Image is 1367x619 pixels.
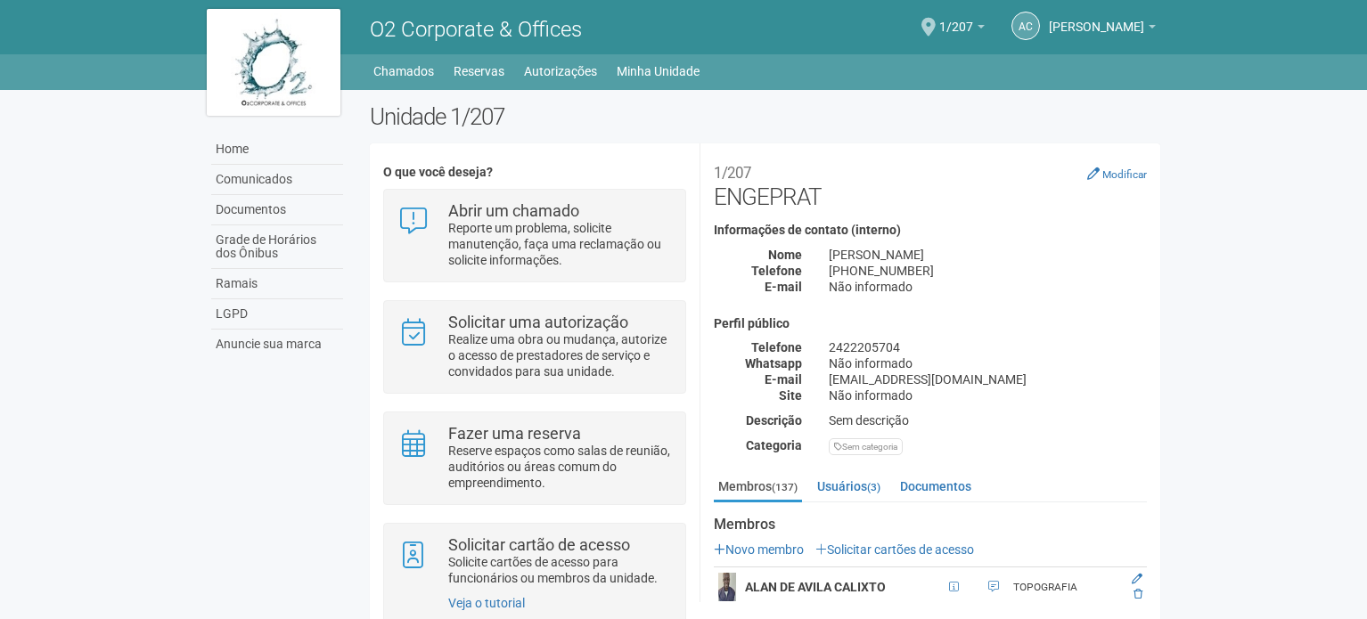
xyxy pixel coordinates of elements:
[772,481,798,493] small: (137)
[714,317,1147,330] h4: Perfil público
[815,339,1160,355] div: 2422205704
[448,554,672,586] p: Solicite cartões de acesso para funcionários ou membros da unidade.
[779,388,802,403] strong: Site
[454,59,504,84] a: Reservas
[448,331,672,379] p: Realize uma obra ou mudança, autorize o acesso de prestadores de serviço e convidados para sua un...
[448,535,630,554] strong: Solicitar cartão de acesso
[714,224,1147,237] h4: Informações de contato (interno)
[1132,573,1142,585] a: Editar membro
[1049,22,1156,37] a: [PERSON_NAME]
[373,59,434,84] a: Chamados
[448,220,672,268] p: Reporte um problema, solicite manutenção, faça uma reclamação ou solicite informações.
[815,263,1160,279] div: [PHONE_NUMBER]
[211,195,343,225] a: Documentos
[714,517,1147,533] strong: Membros
[714,157,1147,210] h2: ENGEPRAT
[768,248,802,262] strong: Nome
[815,387,1160,403] div: Não informado
[815,355,1160,371] div: Não informado
[448,596,525,610] a: Veja o tutorial
[765,280,802,294] strong: E-mail
[939,3,973,34] span: 1/207
[939,22,985,37] a: 1/207
[1134,588,1142,600] a: Excluir membro
[815,371,1160,387] div: [EMAIL_ADDRESS][DOMAIN_NAME]
[1087,167,1147,181] a: Modificar
[370,17,582,42] span: O2 Corporate & Offices
[896,473,976,500] a: Documentos
[751,264,802,278] strong: Telefone
[397,426,671,491] a: Fazer uma reserva Reserve espaços como salas de reunião, auditórios ou áreas comum do empreendime...
[815,247,1160,263] div: [PERSON_NAME]
[718,573,736,601] img: user.png
[397,203,671,268] a: Abrir um chamado Reporte um problema, solicite manutenção, faça uma reclamação ou solicite inform...
[714,473,802,502] a: Membros(137)
[397,537,671,586] a: Solicitar cartão de acesso Solicite cartões de acesso para funcionários ou membros da unidade.
[1013,580,1123,595] div: TOPOGRAFIA
[211,165,343,195] a: Comunicados
[815,542,974,557] a: Solicitar cartões de acesso
[448,443,672,491] p: Reserve espaços como salas de reunião, auditórios ou áreas comum do empreendimento.
[383,166,685,179] h4: O que você deseja?
[745,356,802,371] strong: Whatsapp
[617,59,700,84] a: Minha Unidade
[714,164,751,182] small: 1/207
[1102,168,1147,181] small: Modificar
[813,473,885,500] a: Usuários(3)
[211,269,343,299] a: Ramais
[524,59,597,84] a: Autorizações
[207,9,340,116] img: logo.jpg
[211,299,343,330] a: LGPD
[448,201,579,220] strong: Abrir um chamado
[211,134,343,165] a: Home
[746,438,802,452] strong: Categoria
[448,313,628,331] strong: Solicitar uma autorização
[448,424,581,443] strong: Fazer uma reserva
[714,542,804,557] a: Novo membro
[815,412,1160,428] div: Sem descrição
[211,330,343,359] a: Anuncie sua marca
[397,314,671,379] a: Solicitar uma autorização Realize uma obra ou mudança, autorize o acesso de prestadores de serviç...
[867,481,880,493] small: (3)
[1011,12,1040,40] a: AC
[745,580,886,594] strong: ALAN DE AVILA CALIXTO
[370,103,1160,130] h2: Unidade 1/207
[211,225,343,269] a: Grade de Horários dos Ônibus
[765,372,802,387] strong: E-mail
[815,279,1160,295] div: Não informado
[829,438,903,455] div: Sem categoria
[751,340,802,354] strong: Telefone
[746,413,802,428] strong: Descrição
[1049,3,1144,34] span: Andréa Cunha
